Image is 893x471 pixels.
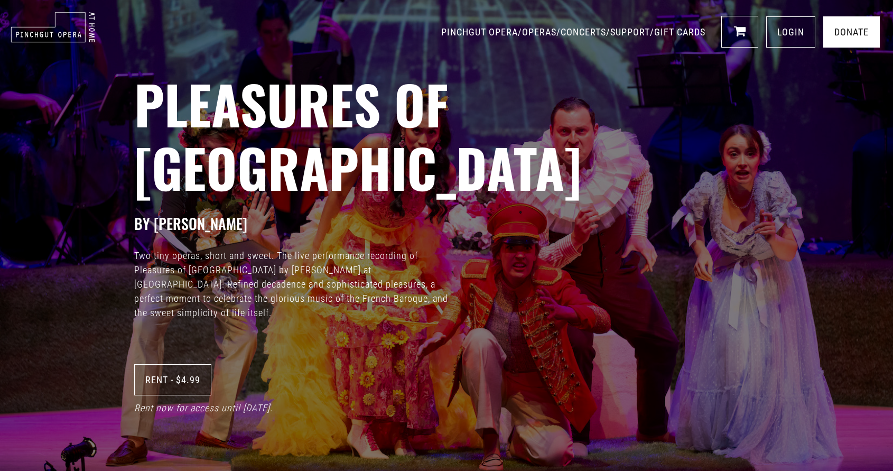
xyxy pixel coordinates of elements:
i: Rent now for access until [DATE]. [134,402,273,413]
a: CONCERTS [561,26,606,38]
a: GIFT CARDS [654,26,705,38]
a: PINCHGUT OPERA [441,26,518,38]
a: Donate [823,16,880,48]
span: / / / / [441,26,708,38]
a: Rent - $4.99 [134,364,211,395]
a: LOGIN [766,16,815,48]
p: Two tiny operas, short and sweet. The live performance recording of Pleasures of [GEOGRAPHIC_DATA... [134,248,451,320]
a: SUPPORT [610,26,650,38]
img: pinchgut_at_home_negative_logo.svg [11,12,95,43]
a: OPERAS [522,26,556,38]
